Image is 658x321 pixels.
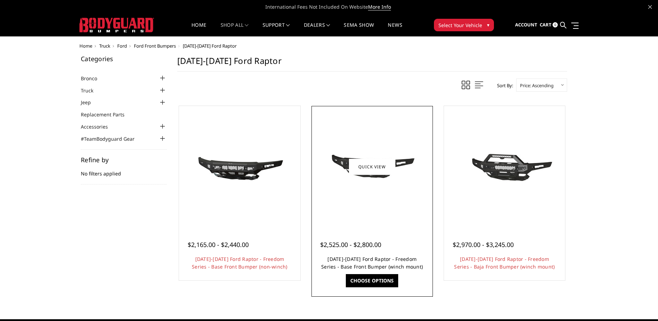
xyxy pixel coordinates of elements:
span: $2,165.00 - $2,440.00 [188,240,249,249]
div: No filters applied [81,157,167,184]
a: Support [263,23,290,36]
a: More Info [368,3,391,10]
a: Ford Front Bumpers [134,43,176,49]
a: Home [79,43,92,49]
a: Dealers [304,23,330,36]
img: 2021-2025 Ford Raptor - Freedom Series - Base Front Bumper (winch mount) [317,141,428,193]
a: Choose Options [346,274,398,287]
a: Cart 0 [540,16,558,34]
a: Quick view [349,158,395,175]
a: [DATE]-[DATE] Ford Raptor - Freedom Series - Baja Front Bumper (winch mount) [454,256,555,270]
h5: Refine by [81,157,167,163]
a: SEMA Show [344,23,374,36]
a: [DATE]-[DATE] Ford Raptor - Freedom Series - Base Front Bumper (winch mount) [321,256,423,270]
a: Accessories [81,123,117,130]
a: 2021-2025 Ford Raptor - Freedom Series - Baja Front Bumper (winch mount) 2021-2025 Ford Raptor - ... [446,108,564,226]
a: Truck [99,43,110,49]
span: Select Your Vehicle [438,22,482,29]
img: BODYGUARD BUMPERS [79,18,154,32]
span: 0 [553,22,558,27]
label: Sort By: [493,80,513,91]
a: Home [191,23,206,36]
span: ▾ [487,21,489,28]
a: [DATE]-[DATE] Ford Raptor - Freedom Series - Base Front Bumper (non-winch) [192,256,288,270]
a: #TeamBodyguard Gear [81,135,143,142]
h1: [DATE]-[DATE] Ford Raptor [177,56,567,72]
span: [DATE]-[DATE] Ford Raptor [183,43,237,49]
a: 2021-2025 Ford Raptor - Freedom Series - Base Front Bumper (winch mount) [313,108,431,226]
a: Account [515,16,537,34]
a: Jeep [81,99,100,106]
a: 2021-2025 Ford Raptor - Freedom Series - Base Front Bumper (non-winch) 2021-2025 Ford Raptor - Fr... [181,108,299,226]
a: Replacement Parts [81,111,133,118]
span: Cart [540,22,552,28]
a: News [388,23,402,36]
a: Truck [81,87,102,94]
span: $2,525.00 - $2,800.00 [320,240,381,249]
a: Ford [117,43,127,49]
button: Select Your Vehicle [434,19,494,31]
h5: Categories [81,56,167,62]
a: shop all [221,23,249,36]
span: $2,970.00 - $3,245.00 [453,240,514,249]
a: Bronco [81,75,106,82]
span: Account [515,22,537,28]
